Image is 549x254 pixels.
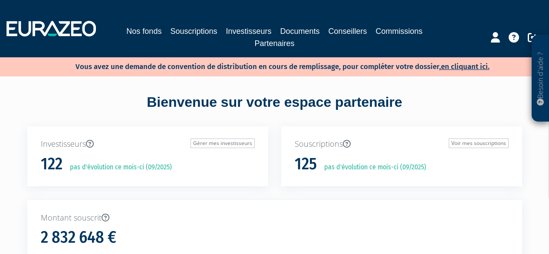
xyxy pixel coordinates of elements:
img: 1732889491-logotype_eurazeo_blanc_rvb.png [7,21,96,36]
div: Bienvenue sur votre espace partenaire [21,92,529,126]
a: Commissions [376,25,423,37]
p: Besoin d'aide ? [536,40,546,118]
a: Partenaires [254,37,294,49]
a: Investisseurs [226,25,271,37]
a: en cliquant ici. [441,62,490,71]
p: Investisseurs [41,139,255,150]
a: Conseillers [329,25,367,37]
a: Souscriptions [170,25,217,37]
p: Souscriptions [295,139,509,150]
a: Documents [280,25,320,37]
h1: 2 832 648 € [41,228,116,247]
a: Voir mes souscriptions [449,139,509,148]
a: Gérer mes investisseurs [191,139,255,148]
h1: 125 [295,155,317,173]
a: Nos fonds [126,25,161,37]
h1: 122 [41,155,62,173]
p: pas d'évolution ce mois-ci (09/2025) [64,162,172,172]
p: Vous avez une demande de convention de distribution en cours de remplissage, pour compléter votre... [50,59,490,72]
p: Montant souscrit [41,212,509,224]
p: pas d'évolution ce mois-ci (09/2025) [318,162,426,172]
